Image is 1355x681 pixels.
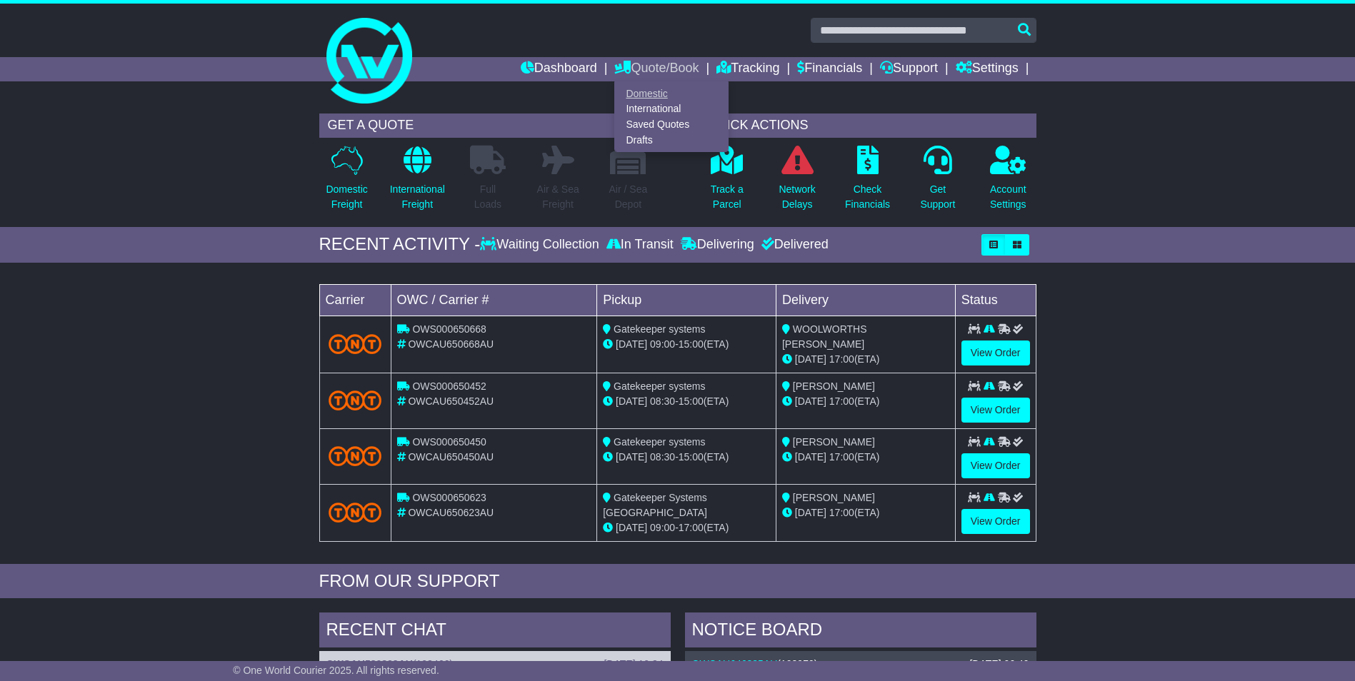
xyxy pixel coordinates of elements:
[603,337,770,352] div: - (ETA)
[319,571,1036,592] div: FROM OUR SUPPORT
[779,182,815,212] p: Network Delays
[391,284,597,316] td: OWC / Carrier #
[319,234,481,255] div: RECENT ACTIVITY -
[603,394,770,409] div: - (ETA)
[793,436,875,448] span: [PERSON_NAME]
[521,57,597,81] a: Dashboard
[961,340,1030,365] a: View Order
[412,436,486,448] span: OWS000650450
[615,101,728,117] a: International
[319,113,656,138] div: GET A QUOTE
[412,492,486,503] span: OWS000650623
[389,145,446,220] a: InternationalFreight
[778,145,816,220] a: NetworkDelays
[233,665,439,676] span: © One World Courier 2025. All rights reserved.
[969,658,1029,670] div: [DATE] 06:49
[603,237,677,253] div: In Transit
[408,338,494,350] span: OWCAU650668AU
[390,182,445,212] p: International Freight
[326,658,664,670] div: ( )
[329,446,382,465] img: TNT_Domestic.png
[679,451,704,463] span: 15:00
[919,145,956,220] a: GetSupport
[679,522,704,533] span: 17:00
[597,284,776,316] td: Pickup
[679,338,704,350] span: 15:00
[782,323,867,350] span: WOOLWORTHS [PERSON_NAME]
[677,237,758,253] div: Delivering
[615,132,728,148] a: Drafts
[793,380,875,392] span: [PERSON_NAME]
[989,145,1027,220] a: AccountSettings
[782,394,949,409] div: (ETA)
[776,284,955,316] td: Delivery
[793,492,875,503] span: [PERSON_NAME]
[470,182,506,212] p: Full Loads
[758,237,829,253] div: Delivered
[650,338,675,350] span: 09:00
[408,451,494,463] span: OWCAU650450AU
[716,57,779,81] a: Tracking
[795,507,826,518] span: [DATE]
[782,352,949,367] div: (ETA)
[615,117,728,133] a: Saved Quotes
[325,145,368,220] a: DomesticFreight
[614,81,729,152] div: Quote/Book
[650,451,675,463] span: 08:30
[329,503,382,522] img: TNT_Domestic.png
[956,57,1019,81] a: Settings
[480,237,602,253] div: Waiting Collection
[679,395,704,407] span: 15:00
[326,182,367,212] p: Domestic Freight
[710,145,744,220] a: Track aParcel
[692,658,1029,670] div: ( )
[319,612,671,651] div: RECENT CHAT
[416,658,450,670] span: 108466
[961,509,1030,534] a: View Order
[603,450,770,465] div: - (ETA)
[961,453,1030,478] a: View Order
[829,353,854,365] span: 17:00
[609,182,648,212] p: Air / Sea Depot
[329,334,382,353] img: TNT_Domestic.png
[990,182,1026,212] p: Account Settings
[412,323,486,335] span: OWS000650668
[603,492,707,518] span: Gatekeeper Systems [GEOGRAPHIC_DATA]
[685,612,1036,651] div: NOTICE BOARD
[829,395,854,407] span: 17:00
[782,450,949,465] div: (ETA)
[699,113,1036,138] div: QUICK ACTIONS
[604,658,663,670] div: [DATE] 10:34
[961,398,1030,423] a: View Order
[829,451,854,463] span: 17:00
[326,658,413,670] a: OWCAU580823AU
[955,284,1036,316] td: Status
[537,182,579,212] p: Air & Sea Freight
[711,182,744,212] p: Track a Parcel
[845,182,890,212] p: Check Financials
[614,436,705,448] span: Gatekeeper systems
[844,145,891,220] a: CheckFinancials
[603,520,770,535] div: - (ETA)
[408,507,494,518] span: OWCAU650623AU
[795,395,826,407] span: [DATE]
[614,57,699,81] a: Quote/Book
[614,323,705,335] span: Gatekeeper systems
[920,182,955,212] p: Get Support
[616,522,647,533] span: [DATE]
[614,380,705,392] span: Gatekeeper systems
[412,380,486,392] span: OWS000650452
[781,658,814,670] span: 108979
[408,395,494,407] span: OWCAU650452AU
[616,338,647,350] span: [DATE]
[692,658,778,670] a: OWCAU646385AU
[797,57,862,81] a: Financials
[829,507,854,518] span: 17:00
[616,451,647,463] span: [DATE]
[616,395,647,407] span: [DATE]
[615,86,728,101] a: Domestic
[795,451,826,463] span: [DATE]
[880,57,938,81] a: Support
[795,353,826,365] span: [DATE]
[650,522,675,533] span: 09:00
